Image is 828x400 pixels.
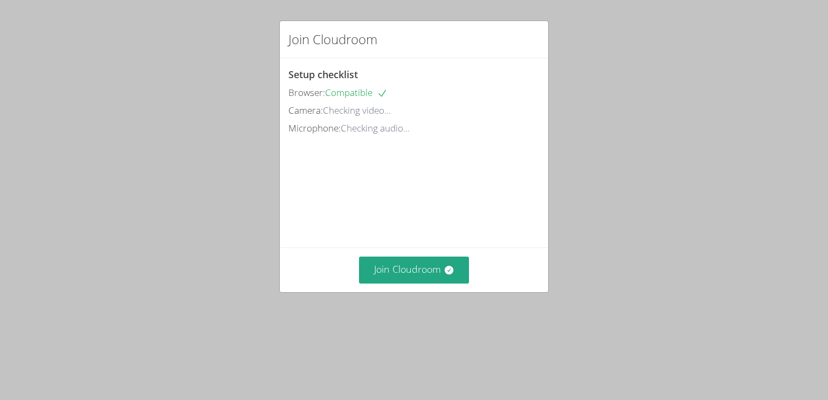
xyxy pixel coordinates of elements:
[323,104,391,116] span: Checking video...
[341,122,410,134] span: Checking audio...
[288,86,325,99] span: Browser:
[288,68,358,81] span: Setup checklist
[359,257,470,283] button: Join Cloudroom
[288,30,377,49] h2: Join Cloudroom
[288,104,323,116] span: Camera:
[325,86,388,99] span: Compatible
[288,122,341,134] span: Microphone:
